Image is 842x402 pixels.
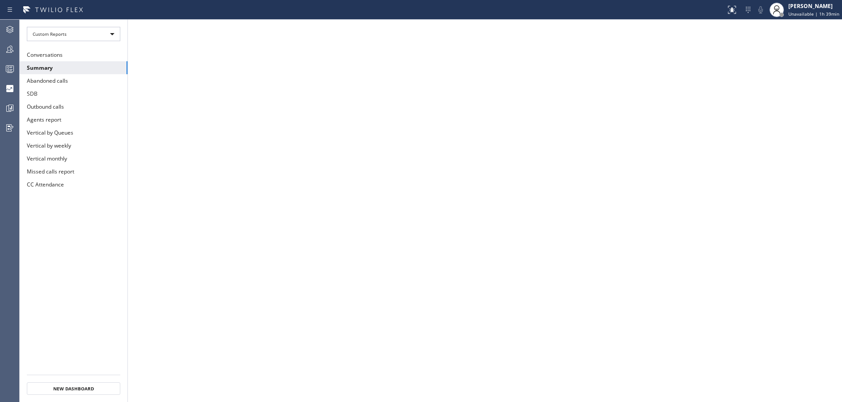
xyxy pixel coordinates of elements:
button: Conversations [20,48,127,61]
button: Outbound calls [20,100,127,113]
button: Missed calls report [20,165,127,178]
button: Vertical by Queues [20,126,127,139]
button: New Dashboard [27,382,120,395]
button: Summary [20,61,127,74]
div: [PERSON_NAME] [788,2,839,10]
iframe: dashboard_b794bedd1109 [128,20,842,402]
div: Custom Reports [27,27,120,41]
button: SDB [20,87,127,100]
button: Vertical by weekly [20,139,127,152]
span: Unavailable | 1h 39min [788,11,839,17]
button: Abandoned calls [20,74,127,87]
button: Vertical monthly [20,152,127,165]
button: Agents report [20,113,127,126]
button: CC Attendance [20,178,127,191]
button: Mute [754,4,767,16]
